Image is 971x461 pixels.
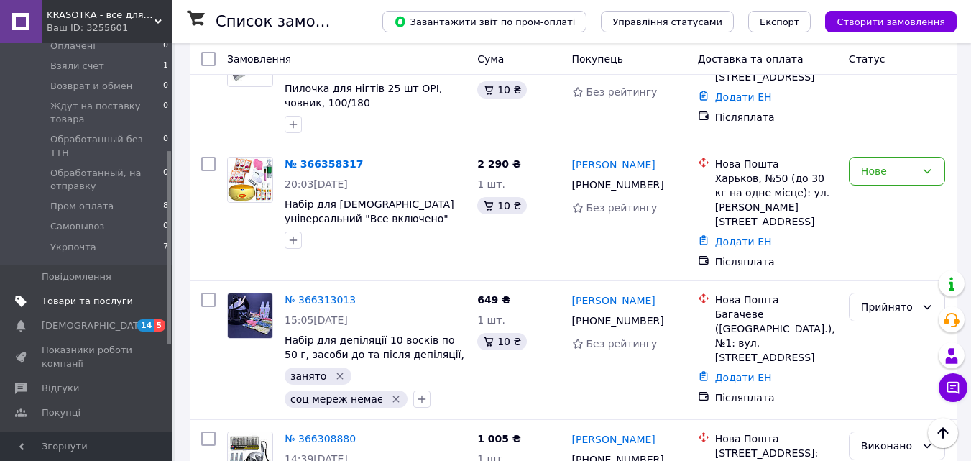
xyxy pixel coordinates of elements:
[42,270,111,283] span: Повідомлення
[939,373,967,402] button: Чат з покупцем
[601,11,734,32] button: Управління статусами
[760,17,800,27] span: Експорт
[42,382,79,395] span: Відгуки
[390,393,402,405] svg: Видалити мітку
[715,157,837,171] div: Нова Пошта
[163,80,168,93] span: 0
[50,241,96,254] span: Укрпочта
[837,17,945,27] span: Створити замовлення
[285,178,348,190] span: 20:03[DATE]
[715,432,837,446] div: Нова Пошта
[163,133,168,159] span: 0
[163,167,168,193] span: 0
[748,11,811,32] button: Експорт
[715,293,837,307] div: Нова Пошта
[477,333,527,350] div: 10 ₴
[50,167,163,193] span: Обработанный, на отправку
[163,60,168,73] span: 1
[715,391,837,405] div: Післяплата
[715,372,772,383] a: Додати ЕН
[227,293,273,339] a: Фото товару
[477,53,504,65] span: Cума
[228,158,272,202] img: Фото товару
[586,86,658,98] span: Без рейтингу
[50,100,163,126] span: Ждут на поставку товара
[825,11,957,32] button: Створити замовлення
[285,158,363,170] a: № 366358317
[285,83,442,109] a: Пилочка для нігтів 25 шт OPI, човник, 100/180
[42,319,148,332] span: [DEMOGRAPHIC_DATA]
[285,433,356,444] a: № 366308880
[715,110,837,124] div: Післяплата
[477,433,521,444] span: 1 005 ₴
[861,163,916,179] div: Нове
[334,370,346,382] svg: Видалити мітку
[285,314,348,326] span: 15:05[DATE]
[163,200,168,213] span: 8
[290,370,326,382] span: занято
[715,307,837,365] div: Багачеве ([GEOGRAPHIC_DATA].), №1: вул. [STREET_ADDRESS]
[163,220,168,233] span: 0
[382,11,586,32] button: Завантажити звіт по пром-оплаті
[42,431,119,444] span: Каталог ProSale
[477,81,527,99] div: 10 ₴
[50,80,132,93] span: Возврат и обмен
[715,236,772,247] a: Додати ЕН
[572,315,664,327] span: [PHONE_NUMBER]
[572,432,655,447] a: [PERSON_NAME]
[216,13,362,30] h1: Список замовлень
[586,202,658,214] span: Без рейтингу
[477,158,521,170] span: 2 290 ₴
[698,53,804,65] span: Доставка та оплата
[715,91,772,103] a: Додати ЕН
[42,295,133,308] span: Товари та послуги
[928,418,958,448] button: Наверх
[861,299,916,315] div: Прийнято
[50,220,104,233] span: Самовывоз
[163,241,168,254] span: 7
[572,179,664,191] span: [PHONE_NUMBER]
[861,438,916,454] div: Виконано
[285,198,454,224] a: Набір для [DEMOGRAPHIC_DATA] універсальний "Все включено"
[586,338,658,350] span: Без рейтингу
[50,133,163,159] span: Обработанный без ТТН
[290,393,383,405] span: соц мереж немає
[285,294,356,306] a: № 366313013
[137,319,154,332] span: 14
[572,158,655,172] a: [PERSON_NAME]
[394,15,575,28] span: Завантажити звіт по пром-оплаті
[477,197,527,214] div: 10 ₴
[47,9,155,22] span: KRASOTKA - все для краси
[228,293,272,338] img: Фото товару
[849,53,885,65] span: Статус
[477,314,505,326] span: 1 шт.
[285,334,464,375] a: Набір для депіляції 10 восків по 50 г, засоби до та після депіляції, воскоплав Pro-wax 100
[572,53,623,65] span: Покупець
[612,17,722,27] span: Управління статусами
[50,200,114,213] span: Пром оплата
[715,171,837,229] div: Харьков, №50 (до 30 кг на одне місце): ул. [PERSON_NAME][STREET_ADDRESS]
[811,15,957,27] a: Створити замовлення
[477,178,505,190] span: 1 шт.
[50,60,104,73] span: Взяли счет
[163,40,168,53] span: 0
[42,406,80,419] span: Покупці
[154,319,165,332] span: 5
[42,344,133,370] span: Показники роботи компанії
[227,53,291,65] span: Замовлення
[163,100,168,126] span: 0
[227,157,273,203] a: Фото товару
[47,22,172,35] div: Ваш ID: 3255601
[50,40,96,53] span: Оплачені
[572,293,655,308] a: [PERSON_NAME]
[477,294,510,306] span: 649 ₴
[715,255,837,269] div: Післяплата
